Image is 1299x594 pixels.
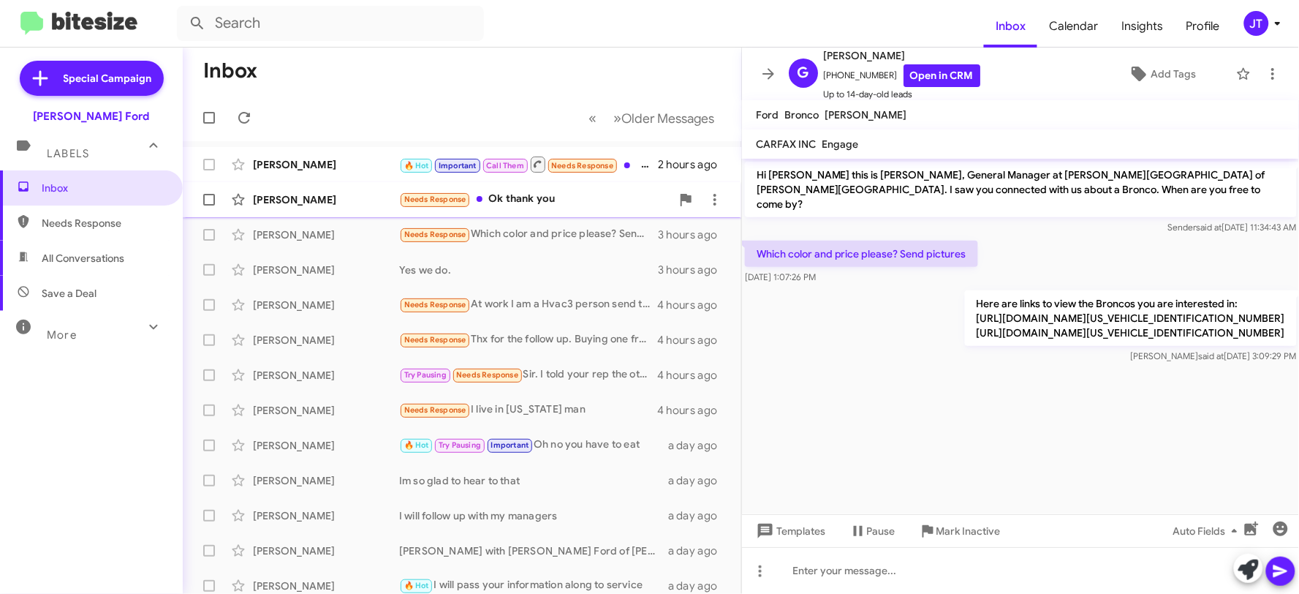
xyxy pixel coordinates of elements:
[657,298,729,312] div: 4 hours ago
[657,333,729,347] div: 4 hours ago
[253,403,399,418] div: [PERSON_NAME]
[668,544,730,558] div: a day ago
[399,508,668,523] div: I will follow up with my managers
[253,368,399,383] div: [PERSON_NAME]
[1244,11,1269,36] div: JT
[825,108,907,121] span: [PERSON_NAME]
[253,579,399,593] div: [PERSON_NAME]
[1110,5,1175,48] a: Insights
[399,402,657,418] div: I live in [US_STATE] man
[904,64,980,87] a: Open in CRM
[589,109,597,127] span: «
[1173,518,1243,544] span: Auto Fields
[1196,222,1222,233] span: said at
[399,296,657,313] div: At work I am a Hvac3 person send them to me am I will take a look and they must be fords no other...
[622,110,715,127] span: Older Messages
[399,155,658,173] div: Already sold it and moved to [GEOGRAPHIC_DATA] last year. Thanks for the message tho!
[253,333,399,347] div: [PERSON_NAME]
[757,138,817,151] span: CARFAX INC
[177,6,484,41] input: Search
[404,440,429,450] span: 🔥 Hot
[404,370,447,380] span: Try Pausing
[907,518,1012,544] button: Mark Inactive
[658,157,729,172] div: 2 hours ago
[551,161,613,170] span: Needs Response
[20,61,164,96] a: Special Campaign
[491,440,529,450] span: Important
[580,103,606,133] button: Previous
[745,241,978,267] p: Which color and price please? Send pictures
[404,300,466,309] span: Needs Response
[745,271,816,282] span: [DATE] 1:07:26 PM
[668,579,730,593] div: a day ago
[658,228,729,242] div: 3 hours ago
[1130,350,1296,361] span: [PERSON_NAME] [DATE] 3:09:29 PM
[42,251,124,266] span: All Conversations
[754,518,826,544] span: Templates
[253,157,399,172] div: [PERSON_NAME]
[404,230,466,239] span: Needs Response
[757,108,779,121] span: Ford
[824,47,980,64] span: [PERSON_NAME]
[399,577,668,594] div: I will pass your information along to service
[824,64,980,87] span: [PHONE_NUMBER]
[399,437,668,454] div: Oh no you have to eat
[581,103,724,133] nav: Page navigation example
[399,473,668,488] div: Im so glad to hear to that
[486,161,524,170] span: Call Them
[253,298,399,312] div: [PERSON_NAME]
[1037,5,1110,48] span: Calendar
[404,195,466,204] span: Needs Response
[399,544,668,558] div: [PERSON_NAME] with [PERSON_NAME] Ford of [PERSON_NAME][GEOGRAPHIC_DATA]
[203,59,257,83] h1: Inbox
[1095,61,1229,87] button: Add Tags
[42,181,166,195] span: Inbox
[668,473,730,488] div: a day ago
[42,216,166,230] span: Needs Response
[47,147,89,160] span: Labels
[404,405,466,415] span: Needs Response
[64,71,152,86] span: Special Campaign
[668,508,730,523] div: a day ago
[399,263,658,277] div: Yes we do.
[785,108,819,121] span: Bronco
[614,109,622,127] span: »
[439,161,477,170] span: Important
[47,328,77,342] span: More
[745,162,1297,217] p: Hi [PERSON_NAME] this is [PERSON_NAME], General Manager at [PERSON_NAME][GEOGRAPHIC_DATA] of [PER...
[42,286,96,301] span: Save a Deal
[1175,5,1232,48] a: Profile
[1167,222,1296,233] span: Sender [DATE] 11:34:43 AM
[253,473,399,488] div: [PERSON_NAME]
[404,335,466,345] span: Needs Response
[253,192,399,207] div: [PERSON_NAME]
[824,87,980,102] span: Up to 14-day-old leads
[399,226,658,243] div: Which color and price please? Send pictures
[822,138,859,151] span: Engage
[657,368,729,383] div: 4 hours ago
[253,263,399,277] div: [PERSON_NAME]
[658,263,729,277] div: 3 hours ago
[404,581,429,590] span: 🔥 Hot
[439,440,481,450] span: Try Pausing
[253,544,399,558] div: [PERSON_NAME]
[253,438,399,453] div: [PERSON_NAME]
[1198,350,1224,361] span: said at
[399,366,657,383] div: Sir. I told your rep the other day I'm out of town on official travel. Return [DATE] evening. I w...
[399,331,657,348] div: Thx for the follow up. Buying one from [PERSON_NAME] with a salesman named [PERSON_NAME].
[742,518,838,544] button: Templates
[867,518,895,544] span: Pause
[657,403,729,418] div: 4 hours ago
[253,228,399,242] div: [PERSON_NAME]
[798,61,809,85] span: G
[605,103,724,133] button: Next
[1151,61,1196,87] span: Add Tags
[984,5,1037,48] a: Inbox
[34,109,150,124] div: [PERSON_NAME] Ford
[456,370,518,380] span: Needs Response
[964,290,1296,346] p: Here are links to view the Broncos you are interested in: [URL][DOMAIN_NAME][US_VEHICLE_IDENTIFIC...
[668,438,730,453] div: a day ago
